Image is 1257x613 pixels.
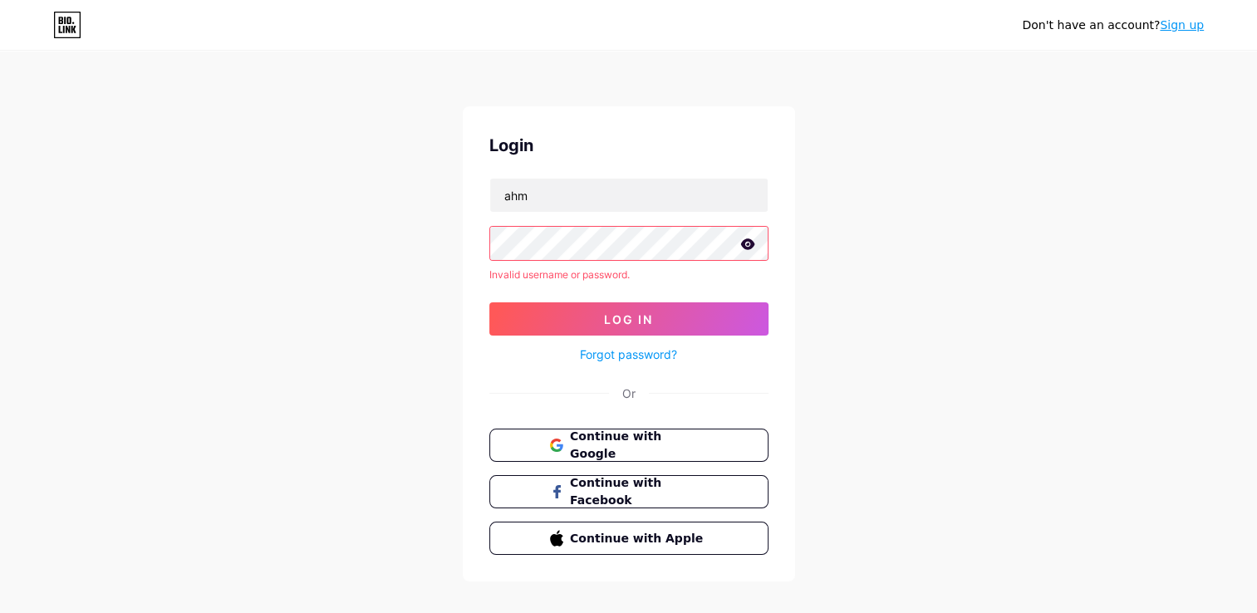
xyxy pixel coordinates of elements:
button: Continue with Facebook [489,475,768,508]
input: Username [490,179,768,212]
a: Sign up [1160,18,1204,32]
div: Or [622,385,636,402]
span: Continue with Google [570,428,707,463]
span: Log In [604,312,653,326]
span: Continue with Apple [570,530,707,547]
div: Login [489,133,768,158]
a: Forgot password? [580,346,677,363]
button: Continue with Apple [489,522,768,555]
div: Don't have an account? [1022,17,1204,34]
div: Invalid username or password. [489,267,768,282]
button: Log In [489,302,768,336]
button: Continue with Google [489,429,768,462]
span: Continue with Facebook [570,474,707,509]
